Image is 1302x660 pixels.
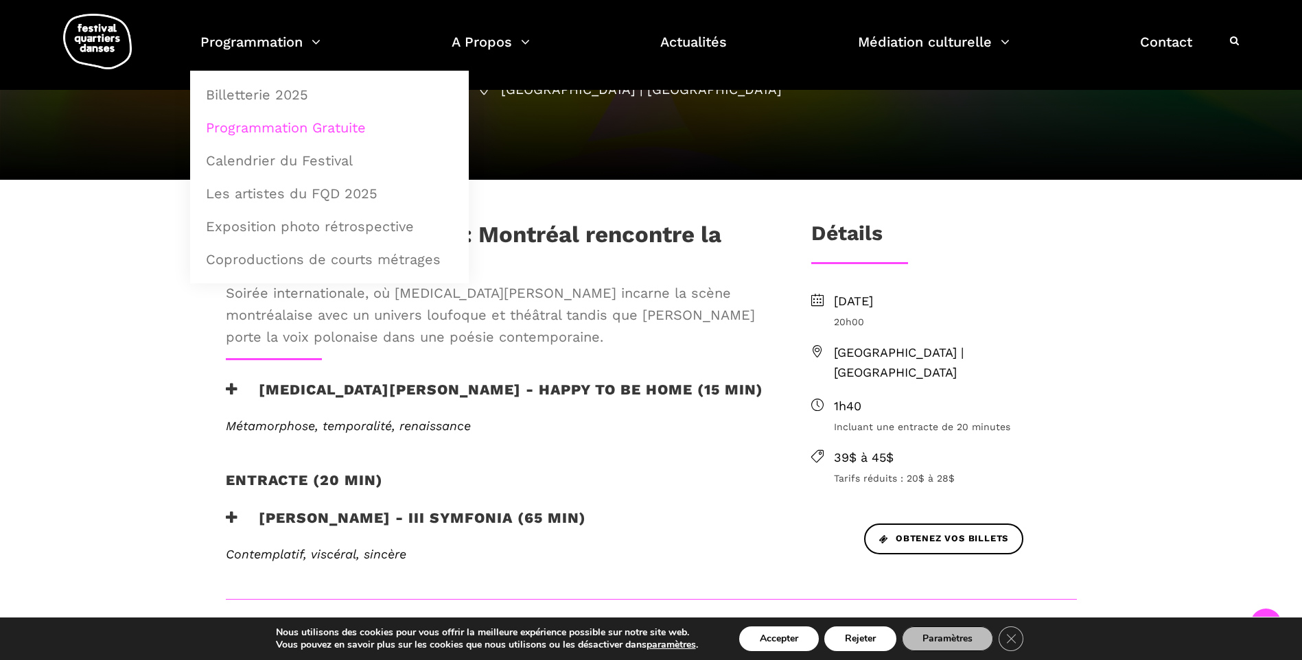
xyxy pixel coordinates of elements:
span: 39$ à 45$ [834,448,1077,468]
p: Vous pouvez en savoir plus sur les cookies que nous utilisons ou les désactiver dans . [276,639,698,651]
span: Soirée internationale, où [MEDICAL_DATA][PERSON_NAME] incarne la scène montréalaise avec un unive... [226,282,767,348]
button: paramètres [647,639,696,651]
span: Métamorphose, temporalité, renaissance [226,419,471,433]
span: [DATE] [834,292,1077,311]
h3: [PERSON_NAME] - III Symfonia (65 min) [226,509,586,543]
p: Nous utilisons des cookies pour vous offrir la meilleure expérience possible sur notre site web. [276,626,698,639]
h2: Entracte (20 min) [226,471,383,506]
a: Actualités [660,30,727,71]
a: Les artistes du FQD 2025 [198,178,461,209]
a: Programmation Gratuite [198,112,461,143]
span: 20h00 [834,314,1077,329]
a: A Propos [452,30,530,71]
span: Incluant une entracte de 20 minutes [834,419,1077,434]
button: Accepter [739,626,819,651]
a: Obtenez vos billets [864,523,1023,554]
h3: Détails [811,221,883,255]
a: Médiation culturelle [858,30,1010,71]
a: Exposition photo rétrospective [198,211,461,242]
img: logo-fqd-med [63,14,132,69]
span: Tarifs réduits : 20$ à 28$ [834,471,1077,486]
button: Paramètres [902,626,993,651]
a: Billetterie 2025 [198,79,461,110]
span: [GEOGRAPHIC_DATA] | [GEOGRAPHIC_DATA] [834,343,1077,383]
span: Obtenez vos billets [879,532,1008,546]
a: Calendrier du Festival [198,145,461,176]
a: Coproductions de courts métrages [198,244,461,275]
span: Contemplatif, viscéral, sincère [226,547,406,561]
span: 1h40 [834,397,1077,416]
a: Programmation [200,30,321,71]
h1: Soirée internationale : Montréal rencontre la Pologne - Acte I [226,221,767,275]
h3: [MEDICAL_DATA][PERSON_NAME] - Happy to be home (15 min) [226,381,763,415]
button: Rejeter [824,626,896,651]
span: [GEOGRAPHIC_DATA] | [GEOGRAPHIC_DATA] [478,82,782,97]
a: Contact [1140,30,1192,71]
button: Close GDPR Cookie Banner [999,626,1023,651]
